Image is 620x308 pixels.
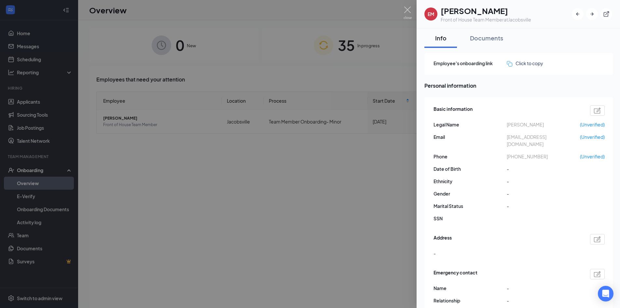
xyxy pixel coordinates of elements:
[507,178,580,185] span: -
[507,285,580,292] span: -
[434,60,507,67] span: Employee's onboarding link
[434,165,507,172] span: Date of Birth
[434,234,452,244] span: Address
[507,165,580,172] span: -
[580,153,605,160] span: (Unverified)
[574,11,581,17] svg: ArrowLeftNew
[589,11,595,17] svg: ArrowRight
[424,81,613,90] span: Personal information
[572,8,584,20] button: ArrowLeftNew
[470,34,503,42] div: Documents
[507,61,512,66] img: click-to-copy.71757273a98fde459dfc.svg
[434,190,507,197] span: Gender
[507,121,580,128] span: [PERSON_NAME]
[507,133,580,148] span: [EMAIL_ADDRESS][DOMAIN_NAME]
[598,286,613,301] div: Open Intercom Messenger
[434,178,507,185] span: Ethnicity
[507,202,580,210] span: -
[428,11,434,17] div: EM
[434,215,507,222] span: SSN
[434,202,507,210] span: Marital Status
[434,105,473,116] span: Basic information
[507,153,580,160] span: [PHONE_NUMBER]
[434,250,436,257] span: -
[441,5,531,16] h1: [PERSON_NAME]
[434,153,507,160] span: Phone
[580,121,605,128] span: (Unverified)
[434,269,477,279] span: Emergency contact
[507,297,580,304] span: -
[586,8,598,20] button: ArrowRight
[603,11,610,17] svg: ExternalLink
[434,285,507,292] span: Name
[434,297,507,304] span: Relationship
[441,16,531,23] div: Front of House Team Member at Jacobsville
[507,60,543,67] button: Click to copy
[431,34,450,42] div: Info
[434,121,507,128] span: Legal Name
[434,133,507,140] span: Email
[580,133,605,140] span: (Unverified)
[507,190,580,197] span: -
[600,8,612,20] button: ExternalLink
